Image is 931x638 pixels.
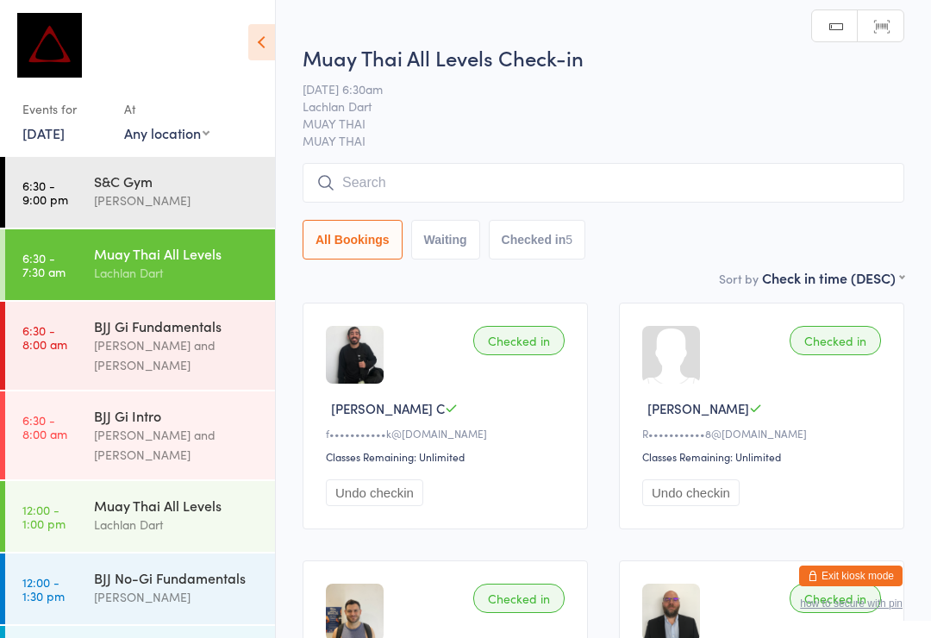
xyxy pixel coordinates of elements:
time: 6:30 - 7:30 am [22,251,66,278]
div: BJJ Gi Fundamentals [94,316,260,335]
div: Checked in [790,584,881,613]
button: Waiting [411,220,480,260]
button: Undo checkin [326,479,423,506]
button: All Bookings [303,220,403,260]
div: Checked in [790,326,881,355]
div: BJJ Gi Intro [94,406,260,425]
h2: Muay Thai All Levels Check-in [303,43,904,72]
span: Lachlan Dart [303,97,878,115]
span: [PERSON_NAME] [647,399,749,417]
div: Lachlan Dart [94,263,260,283]
div: BJJ No-Gi Fundamentals [94,568,260,587]
time: 6:30 - 9:00 pm [22,178,68,206]
div: f•••••••••••k@[DOMAIN_NAME] [326,426,570,441]
span: MUAY THAI [303,132,904,149]
div: [PERSON_NAME] [94,587,260,607]
time: 6:30 - 8:00 am [22,323,67,351]
div: Check in time (DESC) [762,268,904,287]
img: Dominance MMA Abbotsford [17,13,82,78]
label: Sort by [719,270,759,287]
time: 6:30 - 8:00 am [22,413,67,441]
div: S&C Gym [94,172,260,191]
button: Undo checkin [642,479,740,506]
div: Muay Thai All Levels [94,244,260,263]
div: Muay Thai All Levels [94,496,260,515]
div: Classes Remaining: Unlimited [326,449,570,464]
div: [PERSON_NAME] [94,191,260,210]
span: [PERSON_NAME] C [331,399,445,417]
button: how to secure with pin [800,597,903,610]
div: Events for [22,95,107,123]
span: MUAY THAI [303,115,878,132]
span: [DATE] 6:30am [303,80,878,97]
div: Classes Remaining: Unlimited [642,449,886,464]
div: Checked in [473,584,565,613]
a: [DATE] [22,123,65,142]
div: Any location [124,123,209,142]
div: Lachlan Dart [94,515,260,535]
button: Exit kiosk mode [799,566,903,586]
div: R•••••••••••8@[DOMAIN_NAME] [642,426,886,441]
a: 6:30 -9:00 pmS&C Gym[PERSON_NAME] [5,157,275,228]
img: image1658307972.png [326,326,384,384]
div: At [124,95,209,123]
a: 6:30 -7:30 amMuay Thai All LevelsLachlan Dart [5,229,275,300]
time: 12:00 - 1:30 pm [22,575,65,603]
a: 6:30 -8:00 amBJJ Gi Intro[PERSON_NAME] and [PERSON_NAME] [5,391,275,479]
input: Search [303,163,904,203]
div: Checked in [473,326,565,355]
div: [PERSON_NAME] and [PERSON_NAME] [94,425,260,465]
a: 6:30 -8:00 amBJJ Gi Fundamentals[PERSON_NAME] and [PERSON_NAME] [5,302,275,390]
time: 12:00 - 1:00 pm [22,503,66,530]
button: Checked in5 [489,220,586,260]
a: 12:00 -1:00 pmMuay Thai All LevelsLachlan Dart [5,481,275,552]
div: 5 [565,233,572,247]
a: 12:00 -1:30 pmBJJ No-Gi Fundamentals[PERSON_NAME] [5,554,275,624]
div: [PERSON_NAME] and [PERSON_NAME] [94,335,260,375]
